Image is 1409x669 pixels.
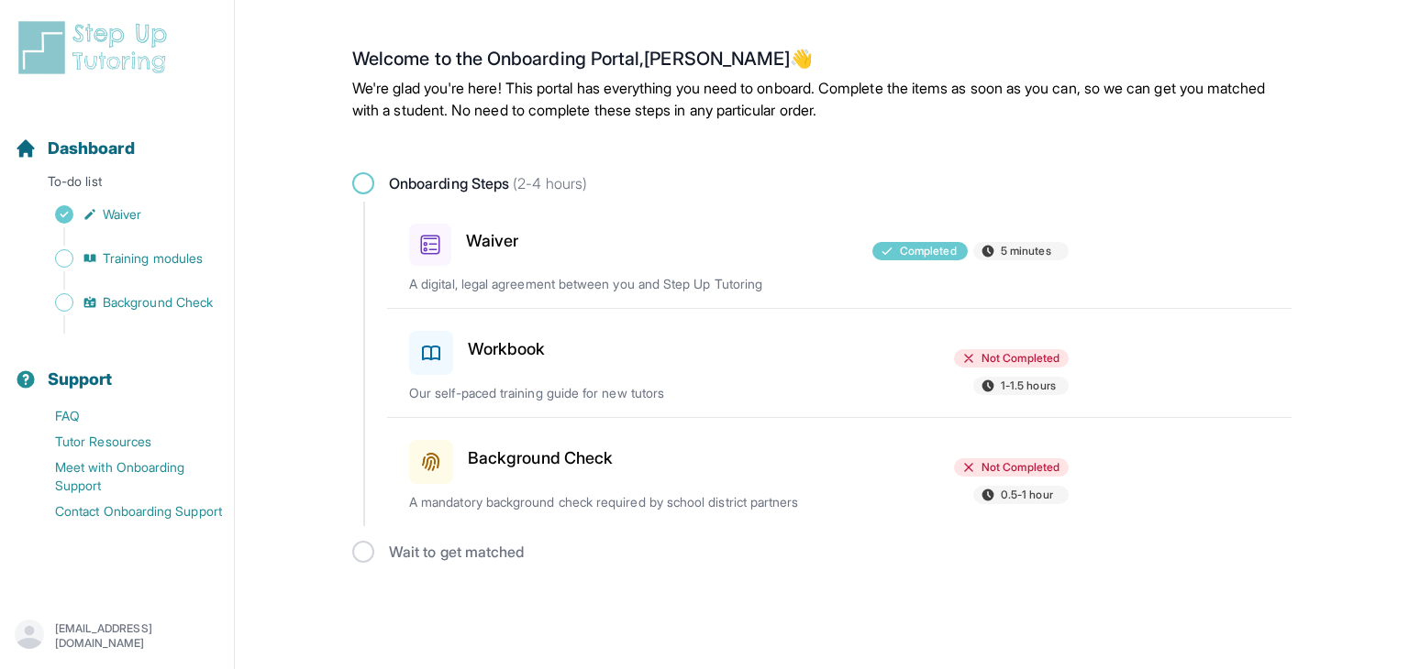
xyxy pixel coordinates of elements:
p: Our self-paced training guide for new tutors [409,384,838,402]
span: 0.5-1 hour [1001,488,1053,502]
span: (2-4 hours) [509,174,587,192]
p: A mandatory background check required by school district partners [409,493,838,511]
a: WaiverCompleted5 minutesA digital, legal agreement between you and Step Up Tutoring [387,202,1292,308]
span: Dashboard [48,136,135,161]
a: Meet with Onboarding Support [15,455,234,499]
span: 1-1.5 hours [1001,378,1056,393]
a: WorkbookNot Completed1-1.5 hoursOur self-paced training guide for new tutors [387,309,1292,417]
button: Support [7,337,227,400]
span: Waiver [103,205,141,224]
h3: Waiver [466,228,518,254]
a: Waiver [15,202,234,227]
h2: Welcome to the Onboarding Portal, [PERSON_NAME] 👋 [352,48,1292,77]
span: Onboarding Steps [389,172,587,194]
h3: Workbook [468,336,546,362]
a: Dashboard [15,136,135,161]
p: A digital, legal agreement between you and Step Up Tutoring [409,275,838,293]
a: Tutor Resources [15,429,234,455]
p: We're glad you're here! This portal has everything you need to onboard. Complete the items as soo... [352,77,1292,121]
a: Background Check [15,290,234,315]
a: Contact Onboarding Support [15,499,234,524]
button: [EMAIL_ADDRESS][DOMAIN_NAME] [15,620,219,653]
span: Not Completed [982,460,1060,475]
span: Training modules [103,249,203,268]
a: Training modules [15,246,234,271]
button: Dashboard [7,106,227,169]
p: [EMAIL_ADDRESS][DOMAIN_NAME] [55,621,219,651]
a: FAQ [15,403,234,429]
span: Support [48,367,113,392]
span: Completed [900,244,957,258]
img: logo [15,18,178,77]
span: Not Completed [982,351,1060,366]
h3: Background Check [468,445,613,471]
span: 5 minutes [1001,244,1051,258]
p: To-do list [7,172,227,198]
a: Background CheckNot Completed0.5-1 hourA mandatory background check required by school district p... [387,418,1292,526]
span: Background Check [103,293,213,312]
